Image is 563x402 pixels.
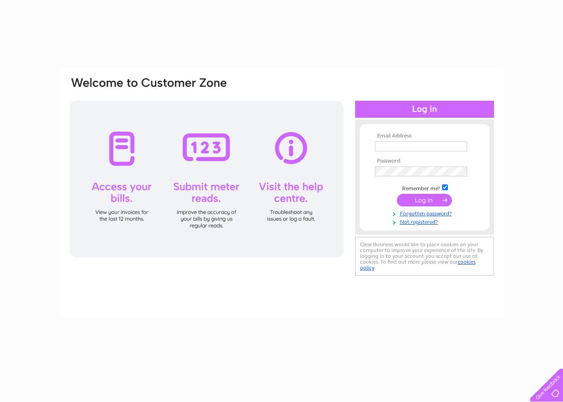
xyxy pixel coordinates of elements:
[373,133,477,139] th: Email Address:
[397,194,452,206] input: Submit
[375,217,477,226] a: Not registered?
[360,259,476,271] a: cookies policy
[375,209,477,217] a: Forgotten password?
[373,158,477,164] th: Password:
[355,237,494,276] div: Clear Business would like to place cookies on your computer to improve your experience of the sit...
[373,183,477,192] td: Remember me?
